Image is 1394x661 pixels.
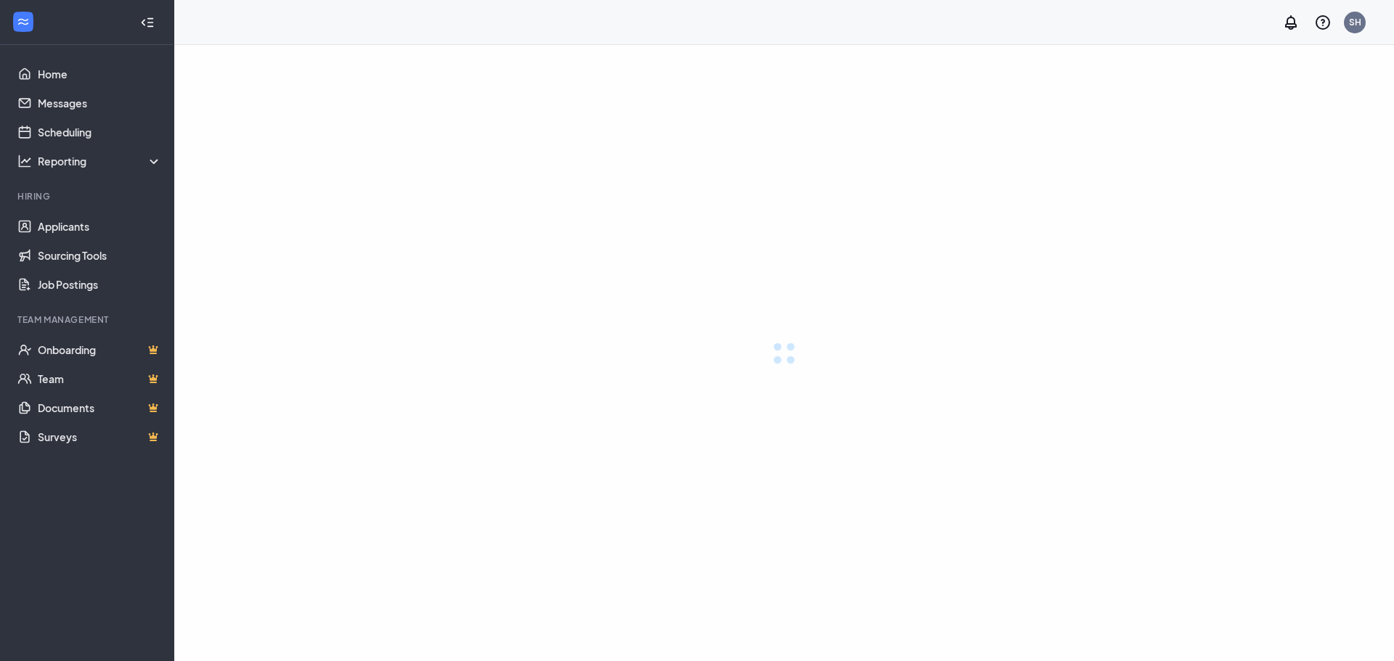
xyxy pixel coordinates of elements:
[17,154,32,168] svg: Analysis
[16,15,30,29] svg: WorkstreamLogo
[1349,16,1361,28] div: SH
[38,212,162,241] a: Applicants
[38,89,162,118] a: Messages
[1282,14,1300,31] svg: Notifications
[38,393,162,422] a: DocumentsCrown
[38,118,162,147] a: Scheduling
[38,154,163,168] div: Reporting
[1314,14,1332,31] svg: QuestionInfo
[17,313,159,326] div: Team Management
[38,335,162,364] a: OnboardingCrown
[38,241,162,270] a: Sourcing Tools
[38,422,162,451] a: SurveysCrown
[38,59,162,89] a: Home
[140,15,155,30] svg: Collapse
[38,270,162,299] a: Job Postings
[17,190,159,202] div: Hiring
[38,364,162,393] a: TeamCrown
